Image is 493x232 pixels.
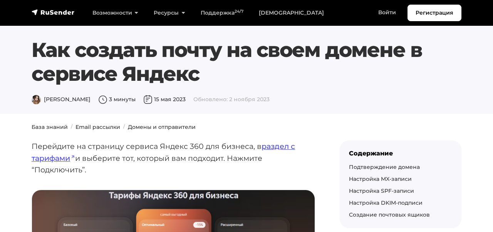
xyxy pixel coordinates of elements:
a: База знаний [32,124,68,130]
a: [DEMOGRAPHIC_DATA] [251,5,332,21]
a: Регистрация [407,5,461,21]
a: раздел с тарифами [32,142,295,163]
img: RuSender [32,8,75,16]
a: Настройка DKIM-подписи [349,199,423,206]
a: Домены и отправители [128,124,196,130]
a: Создание почтовых ящиков [349,211,430,218]
a: Поддержка24/7 [193,5,251,21]
span: [PERSON_NAME] [32,96,91,103]
sup: 24/7 [235,9,243,14]
span: 15 мая 2023 [143,96,186,103]
nav: breadcrumb [27,123,466,131]
a: Возможности [85,5,146,21]
span: Обновлено: 2 ноября 2023 [193,96,270,103]
span: 3 минуты [98,96,136,103]
a: Войти [371,5,404,20]
h1: Как создать почту на своем домене в сервисе Яндекс [32,38,461,86]
a: Настройка MX-записи [349,175,412,182]
a: Ресурсы [146,5,193,21]
a: Подтверждение домена [349,164,420,170]
a: Настройка SPF-записи [349,187,414,194]
img: Время чтения [98,95,107,104]
img: Дата публикации [143,95,153,104]
p: Перейдите на страницу сервиса Яндекс 360 для бизнеса, в и выберите тот, который вам подходит. Наж... [32,140,315,176]
a: Email рассылки [75,124,120,130]
div: Содержание [349,150,452,157]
